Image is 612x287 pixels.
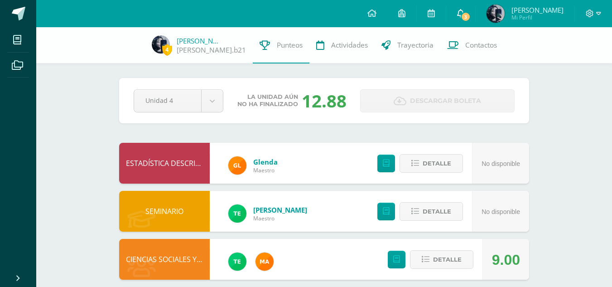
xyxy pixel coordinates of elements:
[177,45,246,55] a: [PERSON_NAME].b21
[253,27,309,63] a: Punteos
[492,239,520,280] div: 9.00
[397,40,434,50] span: Trayectoria
[253,166,278,174] span: Maestro
[400,202,463,221] button: Detalle
[400,154,463,173] button: Detalle
[461,12,471,22] span: 3
[511,5,564,15] span: [PERSON_NAME]
[237,93,298,108] span: La unidad aún no ha finalizado
[465,40,497,50] span: Contactos
[410,250,473,269] button: Detalle
[119,191,210,232] div: SEMINARIO
[145,90,190,111] span: Unidad 4
[253,157,278,166] a: Glenda
[482,160,520,167] span: No disponible
[119,143,210,184] div: ESTADÍSTICA DESCRIPTIVA
[228,204,246,223] img: 43d3dab8d13cc64d9a3940a0882a4dc3.png
[253,205,307,214] a: [PERSON_NAME]
[253,214,307,222] span: Maestro
[410,90,481,112] span: Descargar boleta
[433,251,462,268] span: Detalle
[309,27,375,63] a: Actividades
[119,239,210,280] div: CIENCIAS SOCIALES Y FORMACIÓN CIUDADANA 5
[375,27,440,63] a: Trayectoria
[162,44,172,55] span: 4
[482,208,520,215] span: No disponible
[152,35,170,54] img: 7ca654145f36941c0b4757773d7a21b0.png
[423,203,451,220] span: Detalle
[177,36,222,45] a: [PERSON_NAME]
[511,14,564,21] span: Mi Perfil
[302,89,347,112] div: 12.88
[228,156,246,175] img: 7115e4ef1502d82e30f2a52f7cb22b3f.png
[487,5,505,23] img: 7ca654145f36941c0b4757773d7a21b0.png
[423,155,451,172] span: Detalle
[228,253,246,271] img: 43d3dab8d13cc64d9a3940a0882a4dc3.png
[440,27,504,63] a: Contactos
[134,90,223,112] a: Unidad 4
[255,253,274,271] img: 266030d5bbfb4fab9f05b9da2ad38396.png
[331,40,368,50] span: Actividades
[277,40,303,50] span: Punteos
